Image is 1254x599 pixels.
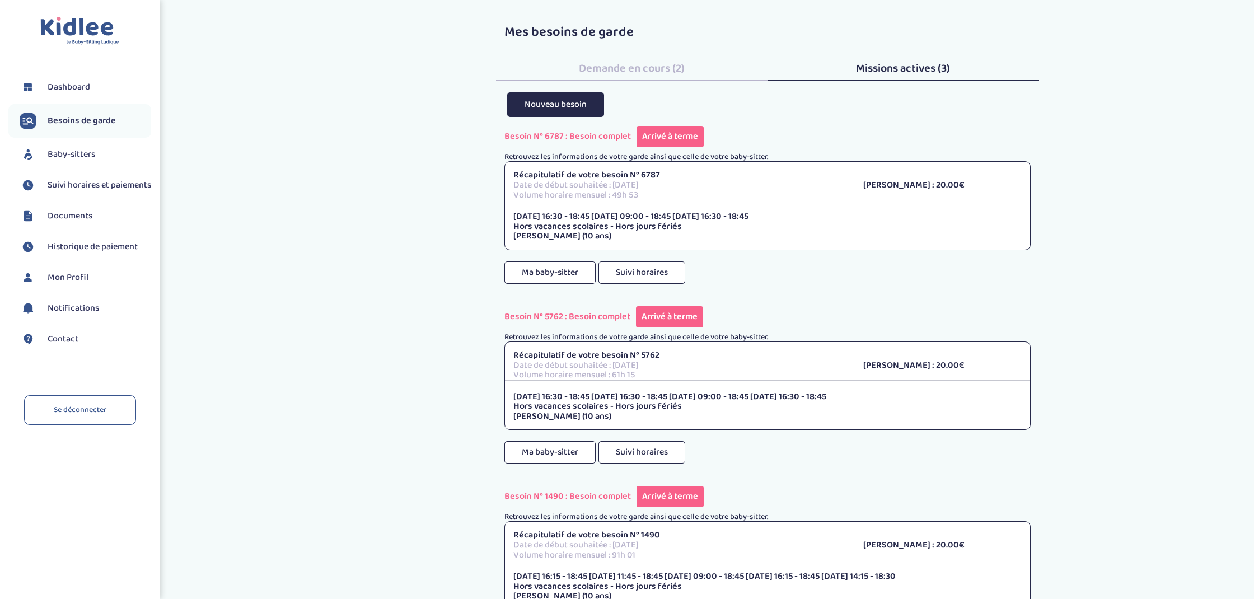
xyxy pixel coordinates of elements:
[48,148,95,161] span: Baby-sitters
[40,17,119,45] img: logo.svg
[48,333,78,346] span: Contact
[504,261,596,284] button: Ma baby-sitter
[20,146,151,163] a: Baby-sitters
[637,486,704,507] span: Arrivé à terme
[20,177,151,194] a: Suivi horaires et paiements
[513,409,611,423] span: [PERSON_NAME] (10 ans)
[507,92,604,116] button: Nouveau besoin
[20,208,151,224] a: Documents
[513,180,846,190] p: Date de début souhaitée : [DATE]
[20,269,36,286] img: profil.svg
[20,208,36,224] img: documents.svg
[48,179,151,192] span: Suivi horaires et paiements
[20,269,151,286] a: Mon Profil
[20,331,36,348] img: contact.svg
[48,114,116,128] span: Besoins de garde
[513,530,846,540] p: Récapitulatif de votre besoin N° 1490
[863,180,1022,190] p: [PERSON_NAME] : 20.00€
[20,238,36,255] img: suivihoraire.svg
[20,300,151,317] a: Notifications
[504,486,1031,507] p: Besoin N° 1490 : Besoin complet
[636,306,703,327] span: Arrivé à terme
[20,177,36,194] img: suivihoraire.svg
[863,361,1022,371] p: [PERSON_NAME] : 20.00€
[513,229,611,243] span: [PERSON_NAME] (10 ans)
[513,350,846,361] p: Récapitulatif de votre besoin N° 5762
[24,395,136,425] a: Se déconnecter
[513,582,1022,592] p: Hors vacances scolaires - Hors jours fériés
[513,550,846,560] p: Volume horaire mensuel : 91h 01
[513,540,846,550] p: Date de début souhaitée : [DATE]
[48,240,138,254] span: Historique de paiement
[48,271,88,284] span: Mon Profil
[513,212,1022,222] p: [DATE] 16:30 - 18:45 [DATE] 09:00 - 18:45 [DATE] 16:30 - 18:45
[48,302,99,315] span: Notifications
[598,261,685,284] button: Suivi horaires
[513,361,846,371] p: Date de début souhaitée : [DATE]
[504,306,1031,327] p: Besoin N° 5762 : Besoin complet
[20,79,151,96] a: Dashboard
[637,126,704,147] span: Arrivé à terme
[863,540,1022,550] p: [PERSON_NAME] : 20.00€
[579,59,685,77] span: Demande en cours (2)
[20,300,36,317] img: notification.svg
[513,401,1022,411] p: Hors vacances scolaires - Hors jours fériés
[20,331,151,348] a: Contact
[48,81,90,94] span: Dashboard
[598,452,685,474] a: Suivi horaires
[504,333,1031,341] p: Retrouvez les informations de votre garde ainsi que celle de votre baby-sitter.
[504,153,1031,161] p: Retrouvez les informations de votre garde ainsi que celle de votre baby-sitter.
[20,113,151,129] a: Besoins de garde
[598,272,685,294] a: Suivi horaires
[513,170,846,180] p: Récapitulatif de votre besoin N° 6787
[513,370,846,380] p: Volume horaire mensuel : 61h 15
[504,126,1031,147] p: Besoin N° 6787 : Besoin complet
[513,190,846,200] p: Volume horaire mensuel : 49h 53
[504,21,634,43] span: Mes besoins de garde
[48,209,92,223] span: Documents
[504,452,596,474] a: Ma baby-sitter
[856,59,950,77] span: Missions actives (3)
[513,392,1022,402] p: [DATE] 16:30 - 18:45 [DATE] 16:30 - 18:45 [DATE] 09:00 - 18:45 [DATE] 16:30 - 18:45
[513,222,1022,232] p: Hors vacances scolaires - Hors jours fériés
[20,146,36,163] img: babysitters.svg
[504,272,596,294] a: Ma baby-sitter
[513,572,1022,582] p: [DATE] 16:15 - 18:45 [DATE] 11:45 - 18:45 [DATE] 09:00 - 18:45 [DATE] 16:15 - 18:45 [DATE] 14:15 ...
[20,113,36,129] img: besoin.svg
[504,441,596,464] button: Ma baby-sitter
[20,79,36,96] img: dashboard.svg
[504,513,1031,521] p: Retrouvez les informations de votre garde ainsi que celle de votre baby-sitter.
[598,441,685,464] button: Suivi horaires
[20,238,151,255] a: Historique de paiement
